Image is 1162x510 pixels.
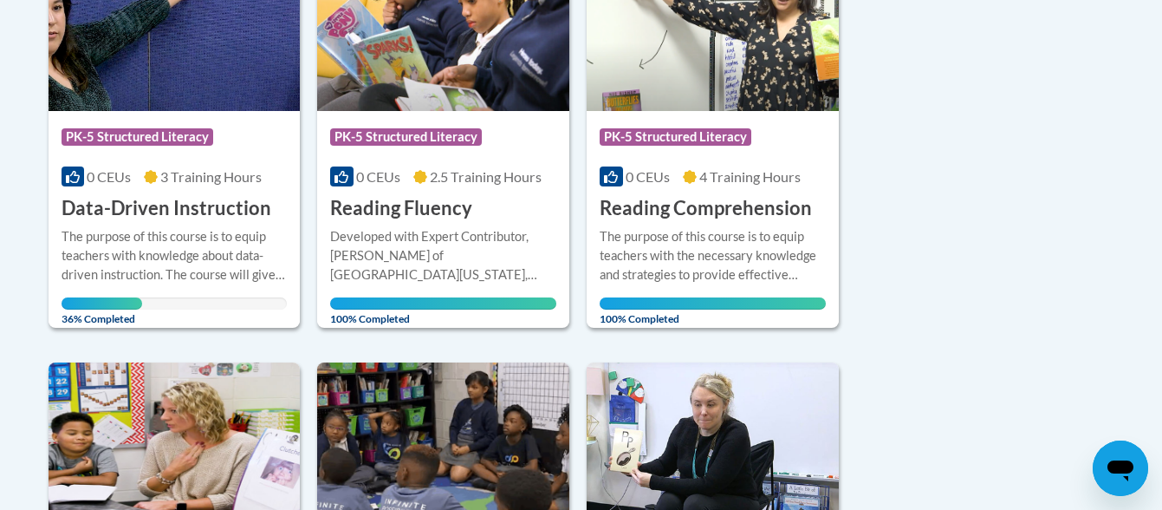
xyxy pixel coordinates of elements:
div: The purpose of this course is to equip teachers with the necessary knowledge and strategies to pr... [600,227,826,284]
span: 100% Completed [330,297,556,325]
div: Your progress [330,297,556,310]
div: Your progress [62,297,143,310]
span: PK-5 Structured Literacy [62,128,213,146]
div: Your progress [600,297,826,310]
h3: Reading Fluency [330,195,472,222]
span: 100% Completed [600,297,826,325]
span: 0 CEUs [87,168,131,185]
div: Developed with Expert Contributor, [PERSON_NAME] of [GEOGRAPHIC_DATA][US_STATE], [GEOGRAPHIC_DATA... [330,227,556,284]
span: 2.5 Training Hours [430,168,542,185]
span: 0 CEUs [356,168,400,185]
span: PK-5 Structured Literacy [330,128,482,146]
h3: Data-Driven Instruction [62,195,271,222]
span: 36% Completed [62,297,143,325]
div: The purpose of this course is to equip teachers with knowledge about data-driven instruction. The... [62,227,288,284]
span: 3 Training Hours [160,168,262,185]
span: 4 Training Hours [699,168,801,185]
iframe: Button to launch messaging window [1093,441,1148,496]
h3: Reading Comprehension [600,195,812,222]
span: 0 CEUs [626,168,670,185]
span: PK-5 Structured Literacy [600,128,751,146]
